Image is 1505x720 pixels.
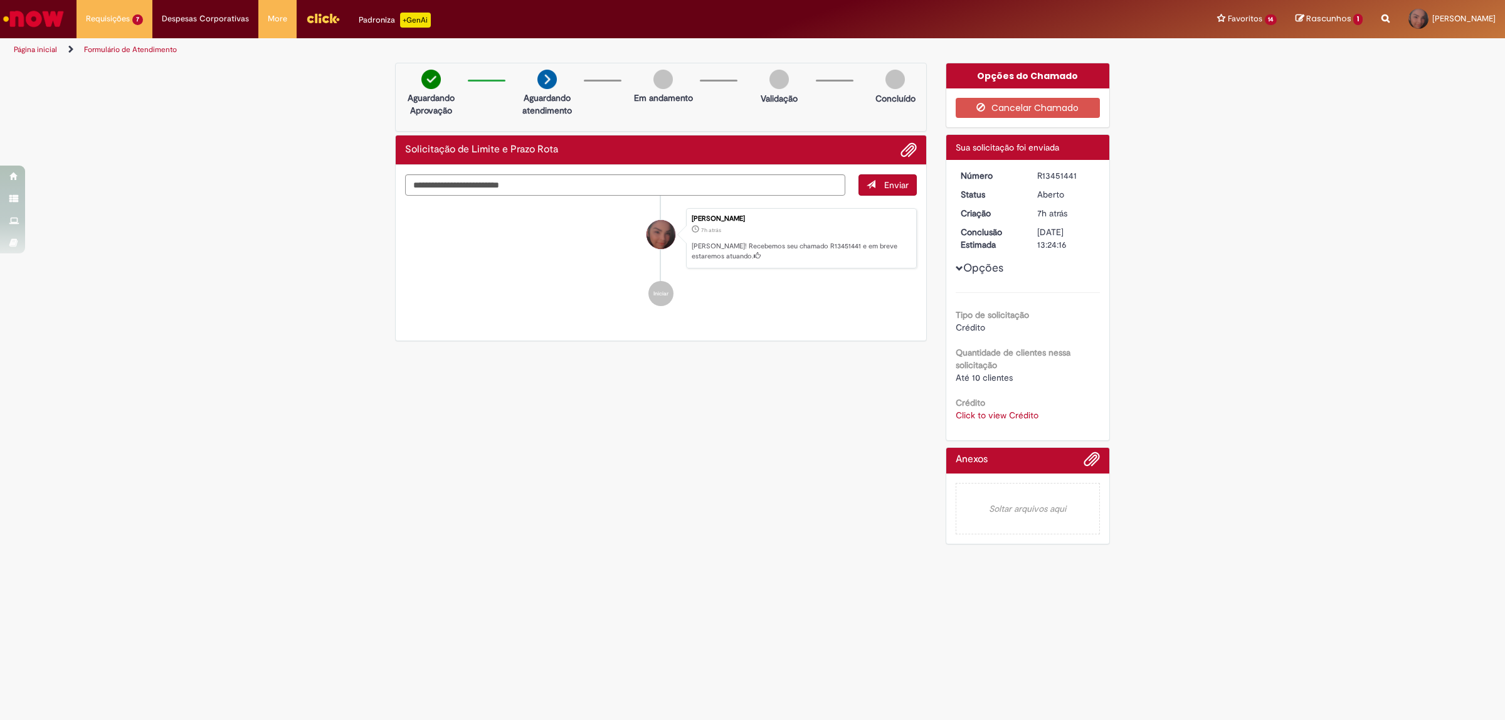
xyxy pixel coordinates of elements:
h2: Solicitação de Limite e Prazo Rota Histórico de tíquete [405,144,558,156]
button: Enviar [858,174,917,196]
dt: Status [951,188,1028,201]
img: ServiceNow [1,6,66,31]
a: Formulário de Atendimento [84,45,177,55]
li: Giselle Da Silva Nunes [405,208,917,268]
p: +GenAi [400,13,431,28]
a: Página inicial [14,45,57,55]
time: 27/08/2025 10:24:11 [701,226,721,234]
p: [PERSON_NAME]! Recebemos seu chamado R13451441 e em breve estaremos atuando. [692,241,910,261]
ul: Histórico de tíquete [405,196,917,319]
div: Padroniza [359,13,431,28]
ul: Trilhas de página [9,38,994,61]
span: Requisições [86,13,130,25]
img: check-circle-green.png [421,70,441,89]
a: Click to view Crédito [956,410,1038,421]
span: Rascunhos [1306,13,1351,24]
span: Enviar [884,179,909,191]
div: R13451441 [1037,169,1096,182]
p: Aguardando atendimento [517,92,578,117]
div: [DATE] 13:24:16 [1037,226,1096,251]
textarea: Digite sua mensagem aqui... [405,174,845,196]
span: 7 [132,14,143,25]
dt: Conclusão Estimada [951,226,1028,251]
div: Giselle Da Silva Nunes [647,220,675,249]
em: Soltar arquivos aqui [956,483,1101,534]
dt: Número [951,169,1028,182]
span: 14 [1265,14,1277,25]
h2: Anexos [956,454,988,465]
span: Até 10 clientes [956,372,1013,383]
span: Sua solicitação foi enviada [956,142,1059,153]
p: Em andamento [634,92,693,104]
span: More [268,13,287,25]
p: Validação [761,92,798,105]
b: Quantidade de clientes nessa solicitação [956,347,1070,371]
div: Aberto [1037,188,1096,201]
button: Cancelar Chamado [956,98,1101,118]
img: img-circle-grey.png [885,70,905,89]
span: [PERSON_NAME] [1432,13,1496,24]
div: Opções do Chamado [946,63,1110,88]
img: click_logo_yellow_360x200.png [306,9,340,28]
a: Rascunhos [1296,13,1363,25]
button: Adicionar anexos [900,142,917,158]
b: Tipo de solicitação [956,309,1029,320]
img: img-circle-grey.png [769,70,789,89]
button: Adicionar anexos [1084,451,1100,474]
span: 1 [1353,14,1363,25]
p: Aguardando Aprovação [401,92,462,117]
b: Crédito [956,397,985,408]
span: Despesas Corporativas [162,13,249,25]
time: 27/08/2025 10:24:11 [1037,208,1067,219]
div: 27/08/2025 10:24:11 [1037,207,1096,220]
span: 7h atrás [1037,208,1067,219]
span: Crédito [956,322,985,333]
span: 7h atrás [701,226,721,234]
span: Favoritos [1228,13,1262,25]
img: arrow-next.png [537,70,557,89]
p: Concluído [875,92,916,105]
dt: Criação [951,207,1028,220]
div: [PERSON_NAME] [692,215,910,223]
img: img-circle-grey.png [653,70,673,89]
